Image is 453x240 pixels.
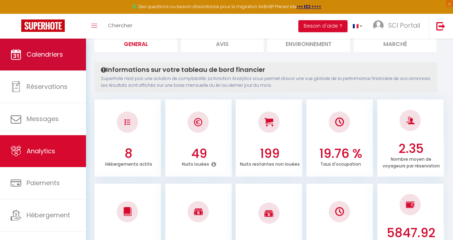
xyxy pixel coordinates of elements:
p: Nuits louées [182,160,209,167]
span: Calendriers [27,50,63,59]
button: Besoin d'aide ? [298,20,348,32]
span: Analytics [27,147,55,155]
h3: 19.76 % [310,146,371,161]
p: Nuits restantes non louées [240,160,300,167]
h3: 8 [98,146,159,161]
a: ... SCI Portail [368,14,429,39]
span: Réservations [27,82,68,91]
a: Chercher [103,14,138,39]
span: Chercher [108,22,132,29]
img: ... [373,20,384,31]
img: Super Booking [21,19,65,32]
span: Paiements [27,178,60,187]
li: Environnement [267,35,350,52]
li: Marché [354,35,436,52]
p: Taux d'occupation [320,160,361,167]
p: Nombre moyen de voyageurs par réservation [383,155,440,169]
span: Messages [27,114,59,123]
p: Superhote n'est pas une solution de comptabilité. La fonction Analytics vous permet d'avoir une v... [101,75,431,89]
img: NO IMAGE [406,200,415,209]
h3: 2.35 [380,141,442,156]
img: NO IMAGE [125,119,130,125]
li: Avis [181,35,264,52]
li: General [94,35,177,52]
a: >>> ICI <<<< [297,4,321,10]
img: NO IMAGE [335,207,344,216]
h3: 199 [239,146,301,161]
span: Hébergement [27,211,70,219]
h3: 49 [168,146,230,161]
img: logout [436,22,445,30]
h4: Informations sur votre tableau de bord financier [101,66,431,74]
p: Hébergements actifs [105,160,152,167]
span: SCI Portail [388,21,420,30]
